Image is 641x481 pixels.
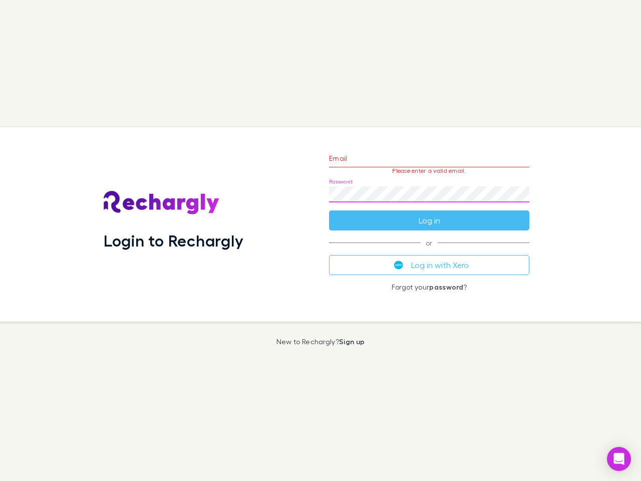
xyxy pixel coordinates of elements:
[104,191,220,215] img: Rechargly's Logo
[329,243,529,243] span: or
[329,210,529,230] button: Log in
[329,283,529,291] p: Forgot your ?
[607,447,631,471] div: Open Intercom Messenger
[276,338,365,346] p: New to Rechargly?
[104,231,243,250] h1: Login to Rechargly
[329,167,529,174] p: Please enter a valid email.
[429,283,463,291] a: password
[394,261,403,270] img: Xero's logo
[329,178,353,185] label: Password
[339,337,365,346] a: Sign up
[329,255,529,275] button: Log in with Xero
